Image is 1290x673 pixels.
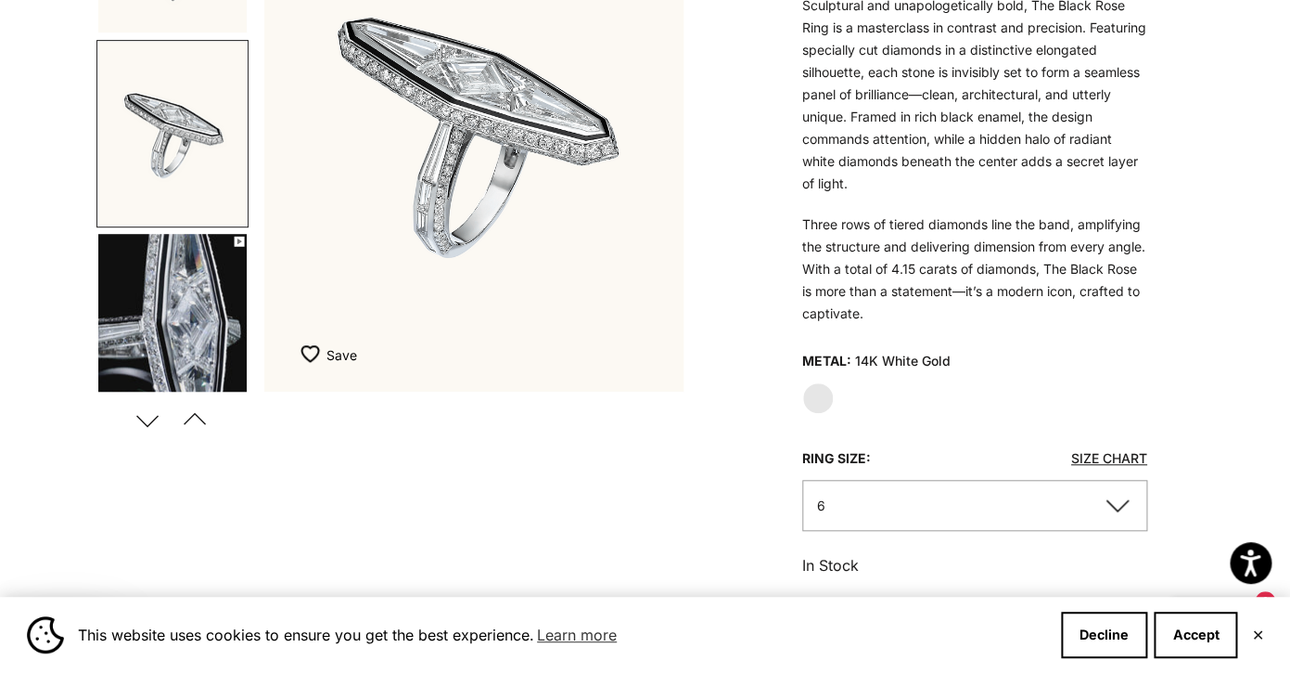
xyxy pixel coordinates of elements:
[300,336,357,373] button: Add to Wishlist
[1154,612,1237,658] button: Accept
[1251,629,1263,641] button: Close
[96,232,249,420] button: Go to item 3
[1071,450,1147,466] a: Size Chart
[534,621,619,649] a: Learn more
[98,234,247,418] img: #YellowGold #WhiteGold #RoseGold
[802,553,1147,577] p: In Stock
[300,344,326,363] img: wishlist
[802,480,1147,531] button: 6
[96,40,249,227] button: Go to item 2
[802,445,871,472] legend: Ring Size:
[817,498,825,513] span: 6
[802,347,851,375] legend: Metal:
[802,214,1147,325] p: Three rows of tiered diamonds line the band, amplifying the structure and delivering dimension fr...
[98,42,247,226] img: #YellowGold #WhiteGold #RoseGold
[855,347,951,375] variant-option-value: 14K White Gold
[1061,612,1147,658] button: Decline
[27,616,64,654] img: Cookie banner
[78,621,1046,649] span: This website uses cookies to ensure you get the best experience.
